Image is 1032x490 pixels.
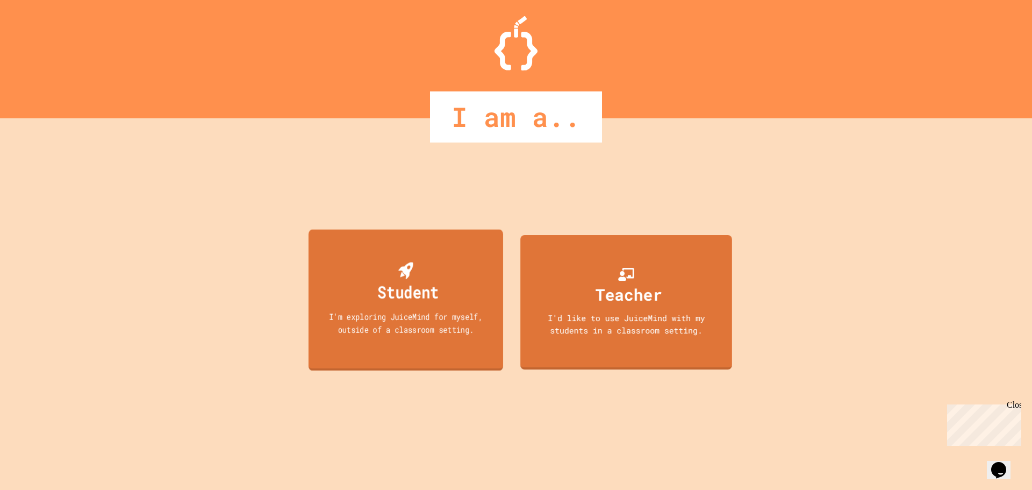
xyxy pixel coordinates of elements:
[318,310,493,335] div: I'm exploring JuiceMind for myself, outside of a classroom setting.
[430,91,602,143] div: I am a..
[4,4,74,68] div: Chat with us now!Close
[531,312,721,336] div: I'd like to use JuiceMind with my students in a classroom setting.
[987,447,1021,479] iframe: chat widget
[596,282,662,307] div: Teacher
[943,400,1021,446] iframe: chat widget
[377,279,439,304] div: Student
[494,16,537,70] img: Logo.svg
